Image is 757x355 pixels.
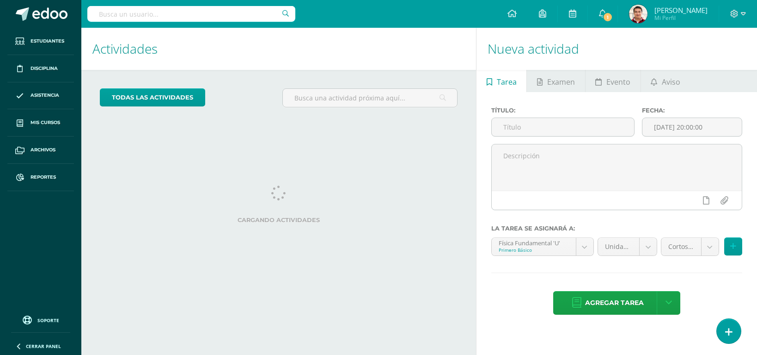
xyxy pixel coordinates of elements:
[7,164,74,191] a: Reportes
[654,14,708,22] span: Mi Perfil
[31,174,56,181] span: Reportes
[7,82,74,110] a: Asistencia
[642,118,742,136] input: Fecha de entrega
[31,146,55,154] span: Archivos
[527,70,585,92] a: Examen
[92,28,465,70] h1: Actividades
[11,313,70,326] a: Soporte
[7,109,74,137] a: Mis cursos
[629,5,647,23] img: e7cd323b44cf5a74fd6dd1684ce041c5.png
[586,70,641,92] a: Evento
[7,55,74,82] a: Disciplina
[661,238,719,255] a: Cortos (20.0%)
[598,238,657,255] a: Unidad 4
[31,92,59,99] span: Asistencia
[668,238,694,255] span: Cortos (20.0%)
[499,247,569,253] div: Primero Básico
[488,28,746,70] h1: Nueva actividad
[100,217,458,224] label: Cargando actividades
[31,119,60,126] span: Mis cursos
[547,71,575,93] span: Examen
[31,37,64,45] span: Estudiantes
[37,317,59,324] span: Soporte
[497,71,517,93] span: Tarea
[491,107,635,114] label: Título:
[283,89,457,107] input: Busca una actividad próxima aquí...
[476,70,526,92] a: Tarea
[642,107,742,114] label: Fecha:
[606,71,630,93] span: Evento
[654,6,708,15] span: [PERSON_NAME]
[585,292,644,314] span: Agregar tarea
[87,6,295,22] input: Busca un usuario...
[492,118,634,136] input: Título
[605,238,633,255] span: Unidad 4
[31,65,58,72] span: Disciplina
[100,88,205,106] a: todas las Actividades
[492,238,593,255] a: Física Fundamental 'U'Primero Básico
[7,28,74,55] a: Estudiantes
[7,137,74,164] a: Archivos
[603,12,613,22] span: 1
[499,238,569,247] div: Física Fundamental 'U'
[662,71,680,93] span: Aviso
[26,343,61,349] span: Cerrar panel
[491,225,742,232] label: La tarea se asignará a:
[641,70,690,92] a: Aviso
